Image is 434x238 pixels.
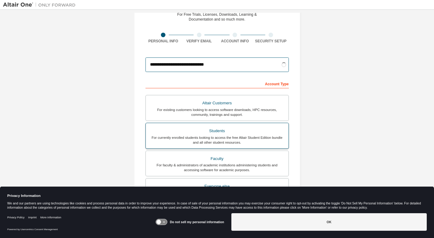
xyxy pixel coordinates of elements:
div: Account Type [145,79,289,88]
div: For Free Trials, Licenses, Downloads, Learning & Documentation and so much more. [177,12,257,22]
div: Faculty [149,155,285,163]
div: For currently enrolled students looking to access the free Altair Student Edition bundle and all ... [149,135,285,145]
div: Students [149,127,285,135]
div: For faculty & administrators of academic institutions administering students and accessing softwa... [149,163,285,172]
div: For existing customers looking to access software downloads, HPC resources, community, trainings ... [149,107,285,117]
div: Personal Info [145,39,181,44]
div: Altair Customers [149,99,285,107]
img: Altair One [3,2,79,8]
div: Everyone else [149,182,285,191]
div: Account Info [217,39,253,44]
div: Security Setup [253,39,289,44]
div: Verify Email [181,39,217,44]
